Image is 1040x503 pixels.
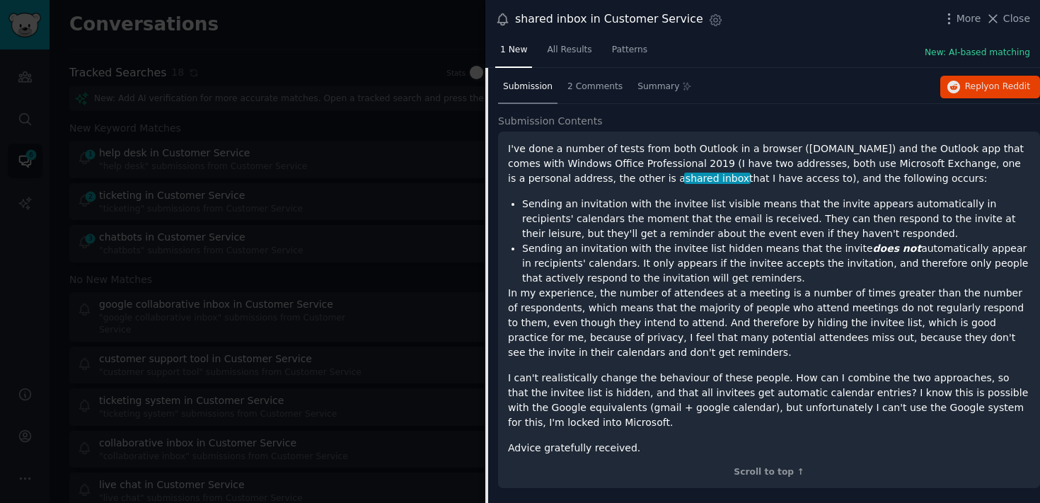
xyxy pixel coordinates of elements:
p: In my experience, the number of attendees at a meeting is a number of times greater than the numb... [508,286,1030,360]
button: More [942,11,981,26]
span: 2 Comments [567,81,623,93]
p: I can't realistically change the behaviour of these people. How can I combine the two approaches,... [508,371,1030,430]
a: 1 New [495,39,532,68]
button: Replyon Reddit [940,76,1040,98]
p: I've done a number of tests from both Outlook in a browser ([DOMAIN_NAME]) and the Outlook app th... [508,141,1030,186]
button: Close [986,11,1030,26]
span: 1 New [500,44,527,57]
a: All Results [542,39,596,68]
li: Sending an invitation with the invitee list hidden means that the invite automatically appear in ... [522,241,1030,286]
span: shared inbox [684,173,751,184]
span: Submission Contents [498,114,603,129]
span: Summary [637,81,679,93]
span: Patterns [612,44,647,57]
span: Close [1003,11,1030,26]
p: Advice gratefully received. [508,441,1030,456]
span: Reply [965,81,1030,93]
span: on Reddit [989,81,1030,91]
span: All Results [547,44,591,57]
div: Scroll to top ↑ [508,466,1030,479]
a: Patterns [607,39,652,68]
div: shared inbox in Customer Service [515,11,703,28]
button: New: AI-based matching [925,47,1030,59]
em: does not [873,243,922,254]
span: More [957,11,981,26]
li: Sending an invitation with the invitee list visible means that the invite appears automatically i... [522,197,1030,241]
span: Submission [503,81,553,93]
